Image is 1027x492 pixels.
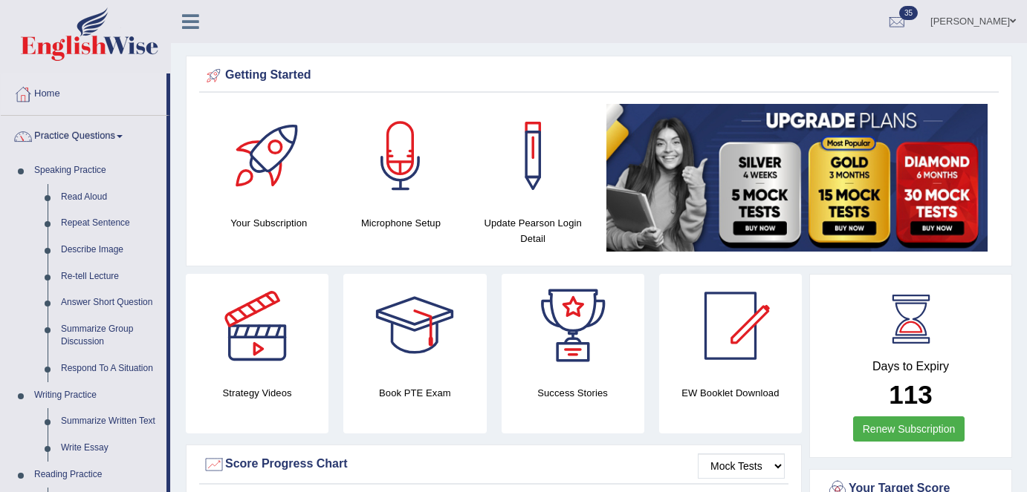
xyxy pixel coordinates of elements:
[54,184,166,211] a: Read Aloud
[474,215,592,246] h4: Update Pearson Login Detail
[27,462,166,488] a: Reading Practice
[889,380,932,409] b: 113
[54,210,166,237] a: Repeat Sentence
[27,382,166,409] a: Writing Practice
[54,355,166,382] a: Respond To A Situation
[54,316,166,355] a: Summarize Group Discussion
[853,416,965,442] a: Renew Subscription
[826,360,995,373] h4: Days to Expiry
[343,385,486,401] h4: Book PTE Exam
[186,385,328,401] h4: Strategy Videos
[54,408,166,435] a: Summarize Written Text
[54,237,166,263] a: Describe Image
[54,263,166,290] a: Re-tell Lecture
[54,435,166,462] a: Write Essay
[27,157,166,184] a: Speaking Practice
[1,116,166,153] a: Practice Questions
[203,453,785,476] div: Score Progress Chart
[54,289,166,316] a: Answer Short Question
[606,104,988,252] img: small5.jpg
[502,385,644,401] h4: Success Stories
[659,385,802,401] h4: EW Booklet Download
[210,215,328,231] h4: Your Subscription
[343,215,460,231] h4: Microphone Setup
[1,73,166,111] a: Home
[899,6,918,20] span: 35
[203,65,995,87] div: Getting Started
